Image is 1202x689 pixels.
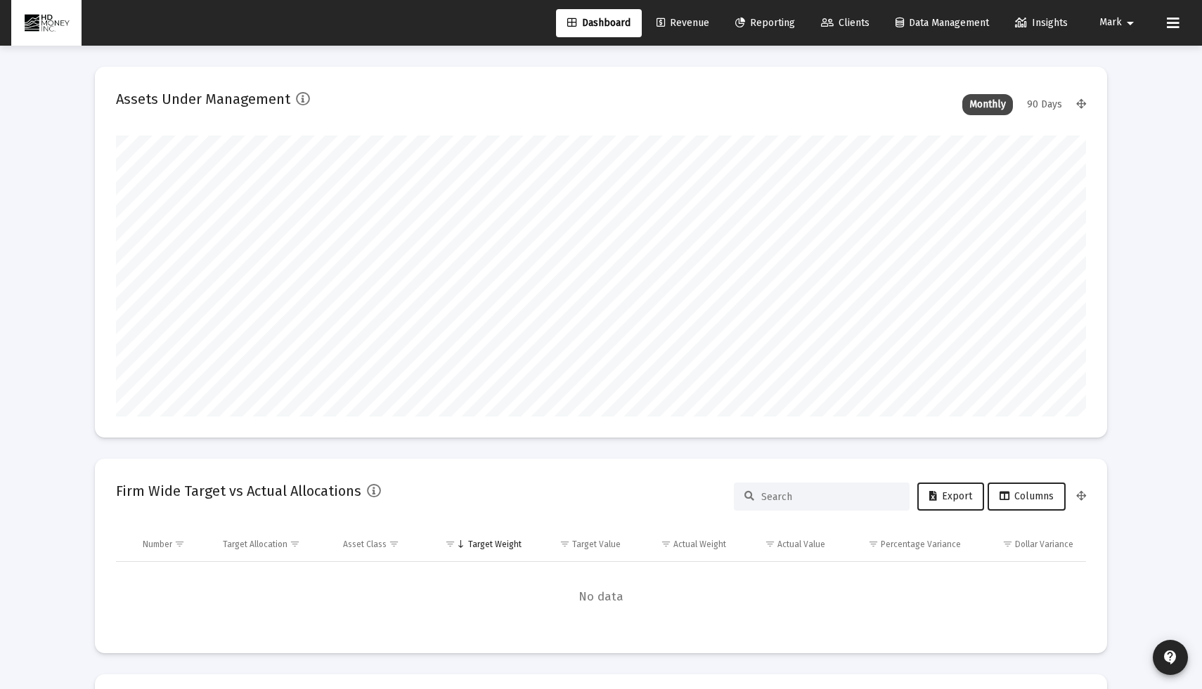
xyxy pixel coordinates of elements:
[174,539,185,549] span: Show filter options for column 'Number'
[567,17,631,29] span: Dashboard
[988,483,1066,511] button: Columns
[1122,9,1139,37] mat-icon: arrow_drop_down
[929,490,972,502] span: Export
[896,17,989,29] span: Data Management
[917,483,984,511] button: Export
[531,527,631,561] td: Column Target Value
[556,9,642,37] a: Dashboard
[661,539,671,549] span: Show filter options for column 'Actual Weight'
[962,94,1013,115] div: Monthly
[290,539,300,549] span: Show filter options for column 'Target Allocation'
[1015,539,1073,550] div: Dollar Variance
[143,539,172,550] div: Number
[835,527,970,561] td: Column Percentage Variance
[1083,8,1156,37] button: Mark
[445,539,455,549] span: Show filter options for column 'Target Weight'
[343,539,387,550] div: Asset Class
[213,527,333,561] td: Column Target Allocation
[657,17,709,29] span: Revenue
[116,480,361,502] h2: Firm Wide Target vs Actual Allocations
[223,539,287,550] div: Target Allocation
[881,539,961,550] div: Percentage Variance
[631,527,736,561] td: Column Actual Weight
[426,527,531,561] td: Column Target Weight
[1002,539,1013,549] span: Show filter options for column 'Dollar Variance'
[1020,94,1069,115] div: 90 Days
[22,9,71,37] img: Dashboard
[116,88,290,110] h2: Assets Under Management
[724,9,806,37] a: Reporting
[1099,17,1122,29] span: Mark
[389,539,399,549] span: Show filter options for column 'Asset Class'
[560,539,570,549] span: Show filter options for column 'Target Value'
[333,527,427,561] td: Column Asset Class
[821,17,870,29] span: Clients
[736,527,835,561] td: Column Actual Value
[761,491,899,503] input: Search
[884,9,1000,37] a: Data Management
[868,539,879,549] span: Show filter options for column 'Percentage Variance'
[673,539,726,550] div: Actual Weight
[1162,649,1179,666] mat-icon: contact_support
[735,17,795,29] span: Reporting
[777,539,825,550] div: Actual Value
[468,539,522,550] div: Target Weight
[645,9,720,37] a: Revenue
[116,589,1086,605] span: No data
[765,539,775,549] span: Show filter options for column 'Actual Value'
[1000,490,1054,502] span: Columns
[1015,17,1068,29] span: Insights
[971,527,1086,561] td: Column Dollar Variance
[572,539,621,550] div: Target Value
[1004,9,1079,37] a: Insights
[810,9,881,37] a: Clients
[133,527,213,561] td: Column Number
[116,527,1086,632] div: Data grid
